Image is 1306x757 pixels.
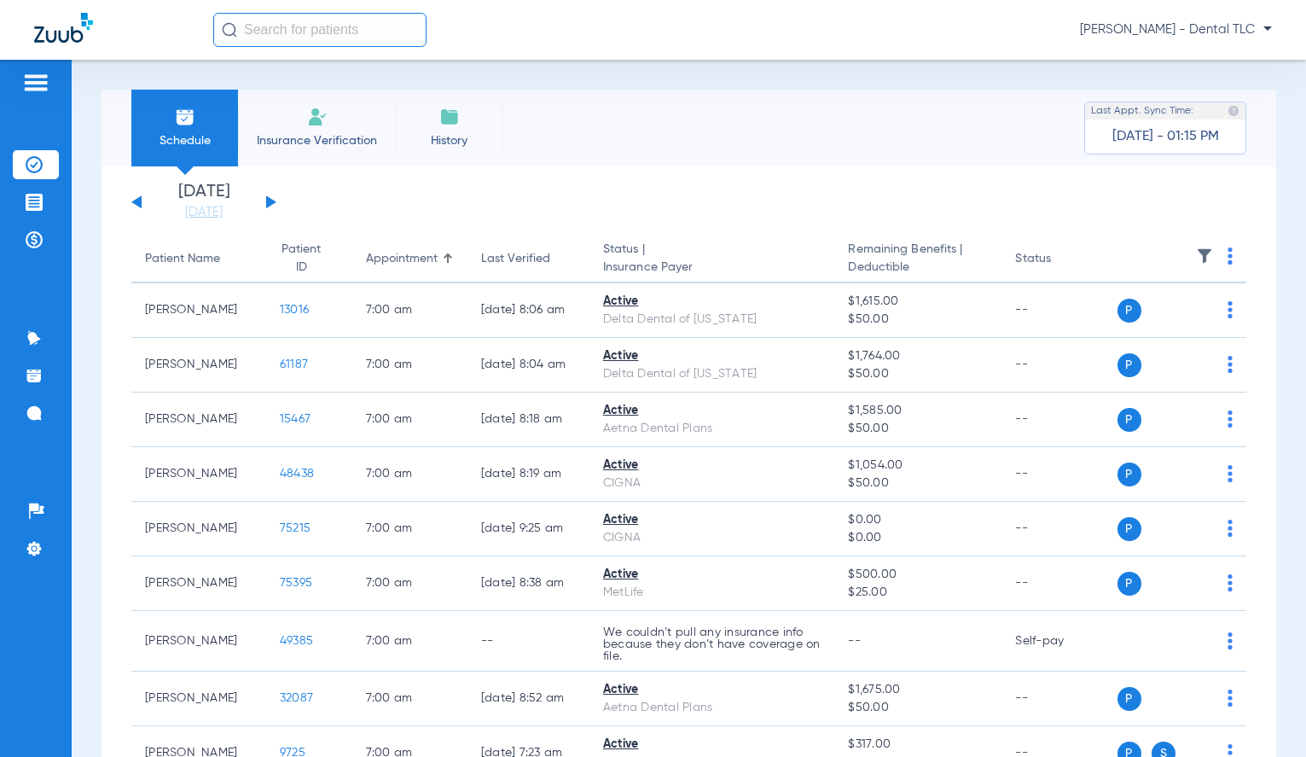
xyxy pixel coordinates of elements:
td: 7:00 AM [352,556,467,611]
p: We couldn’t pull any insurance info because they don’t have coverage on file. [603,626,821,662]
div: Active [603,347,821,365]
div: Active [603,511,821,529]
div: Last Verified [481,250,550,268]
span: Schedule [144,132,225,149]
img: Search Icon [222,22,237,38]
span: [PERSON_NAME] - Dental TLC [1080,21,1272,38]
span: $317.00 [848,736,988,754]
span: 61187 [280,358,308,370]
td: [PERSON_NAME] [131,393,266,447]
span: $1,585.00 [848,402,988,420]
span: Insurance Payer [603,259,821,277]
div: Active [603,566,821,584]
span: Last Appt. Sync Time: [1091,102,1193,119]
div: Appointment [366,250,438,268]
td: [DATE] 8:38 AM [467,556,589,611]
span: $50.00 [848,475,988,492]
div: Patient Name [145,250,220,268]
span: P [1117,687,1141,711]
span: 32087 [280,692,313,704]
td: 7:00 AM [352,611,467,672]
div: Patient ID [280,241,323,277]
span: $1,675.00 [848,681,988,699]
td: [PERSON_NAME] [131,611,266,672]
span: $500.00 [848,566,988,584]
img: last sync help info [1228,105,1239,117]
span: $0.00 [848,529,988,547]
div: MetLife [603,584,821,602]
td: [PERSON_NAME] [131,672,266,726]
td: [PERSON_NAME] [131,556,266,611]
img: Manual Insurance Verification [307,107,328,127]
span: $1,054.00 [848,457,988,475]
img: Schedule [175,107,195,127]
td: -- [1001,502,1117,556]
td: [DATE] 9:25 AM [467,502,589,556]
span: 75215 [280,522,311,534]
div: Chat Widget [1221,675,1306,757]
th: Remaining Benefits | [834,236,1001,283]
td: -- [1001,393,1117,447]
span: P [1117,353,1141,377]
div: Active [603,402,821,420]
span: [DATE] - 01:15 PM [1112,128,1219,145]
img: group-dot-blue.svg [1228,632,1233,649]
td: -- [1001,283,1117,338]
img: hamburger-icon [22,73,49,93]
span: P [1117,572,1141,596]
div: Patient Name [145,250,252,268]
span: P [1117,517,1141,541]
img: History [439,107,460,127]
th: Status | [589,236,835,283]
li: [DATE] [153,183,255,221]
span: $50.00 [848,420,988,438]
div: CIGNA [603,529,821,547]
div: Last Verified [481,250,576,268]
span: 49385 [280,635,313,647]
td: [DATE] 8:52 AM [467,672,589,726]
img: filter.svg [1196,247,1213,265]
span: $50.00 [848,311,988,329]
span: 75395 [280,577,312,589]
td: [DATE] 8:06 AM [467,283,589,338]
td: [PERSON_NAME] [131,447,266,502]
td: -- [1001,338,1117,393]
span: 48438 [280,468,314,480]
img: group-dot-blue.svg [1228,574,1233,591]
span: Deductible [848,259,988,277]
span: $50.00 [848,365,988,383]
div: Aetna Dental Plans [603,699,821,717]
span: P [1117,299,1141,323]
img: group-dot-blue.svg [1228,247,1233,265]
img: group-dot-blue.svg [1228,465,1233,482]
td: 7:00 AM [352,447,467,502]
img: group-dot-blue.svg [1228,520,1233,537]
span: $50.00 [848,699,988,717]
div: Delta Dental of [US_STATE] [603,365,821,383]
td: [DATE] 8:18 AM [467,393,589,447]
span: $0.00 [848,511,988,529]
span: 15467 [280,413,311,425]
td: [PERSON_NAME] [131,502,266,556]
td: [DATE] 8:04 AM [467,338,589,393]
div: Delta Dental of [US_STATE] [603,311,821,329]
td: -- [1001,556,1117,611]
img: group-dot-blue.svg [1228,356,1233,373]
span: -- [848,635,861,647]
div: Patient ID [280,241,339,277]
td: 7:00 AM [352,672,467,726]
div: Active [603,681,821,699]
th: Status [1001,236,1117,283]
span: P [1117,408,1141,432]
span: Insurance Verification [251,132,383,149]
a: [DATE] [153,204,255,221]
span: $1,615.00 [848,293,988,311]
td: 7:00 AM [352,283,467,338]
td: Self-pay [1001,611,1117,672]
td: 7:00 AM [352,393,467,447]
img: group-dot-blue.svg [1228,411,1233,428]
td: [PERSON_NAME] [131,338,266,393]
td: -- [467,611,589,672]
div: Appointment [366,250,454,268]
td: 7:00 AM [352,338,467,393]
